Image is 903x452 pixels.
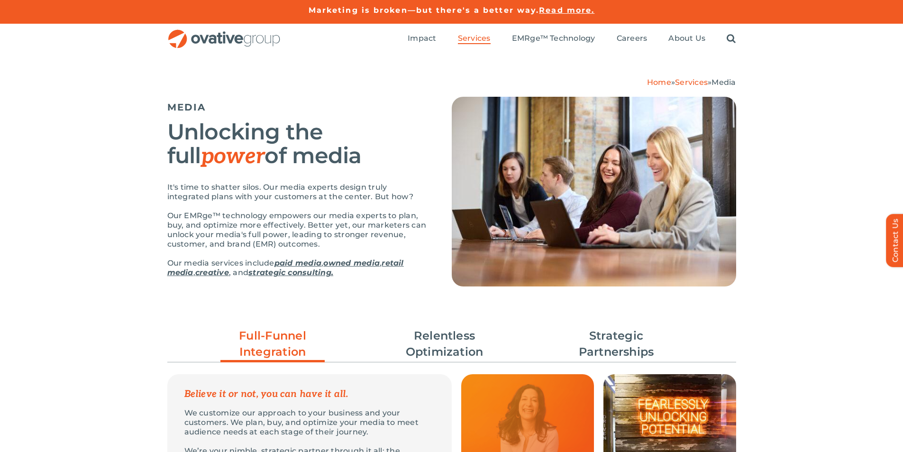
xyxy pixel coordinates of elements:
span: Services [458,34,491,43]
h5: MEDIA [167,101,428,113]
p: We customize our approach to your business and your customers. We plan, buy, and optimize your me... [184,408,435,437]
a: strategic consulting. [248,268,333,277]
a: Services [675,78,708,87]
p: It's time to shatter silos. Our media experts design truly integrated plans with your customers a... [167,183,428,202]
nav: Menu [408,24,736,54]
span: » » [647,78,736,87]
a: Strategic Partnerships [564,328,668,360]
a: Careers [617,34,648,44]
a: Services [458,34,491,44]
span: Media [711,78,736,87]
a: Full-Funnel Integration [220,328,325,365]
img: Media – Hero [452,97,736,286]
a: OG_Full_horizontal_RGB [167,28,281,37]
a: EMRge™ Technology [512,34,595,44]
ul: Post Filters [167,323,736,365]
h2: Unlocking the full of media [167,120,428,168]
p: Our EMRge™ technology empowers our media experts to plan, buy, and optimize more effectively. Bet... [167,211,428,249]
a: creative [195,268,229,277]
a: Relentless Optimization [392,328,497,360]
a: Marketing is broken—but there's a better way. [309,6,539,15]
p: Our media services include , , , , and [167,258,428,277]
em: power [201,143,265,170]
a: Search [727,34,736,44]
p: Believe it or not, you can have it all. [184,389,435,399]
span: Impact [408,34,436,43]
a: retail media [167,258,404,277]
span: About Us [668,34,705,43]
a: Read more. [539,6,594,15]
a: Impact [408,34,436,44]
span: EMRge™ Technology [512,34,595,43]
span: Careers [617,34,648,43]
a: Home [647,78,671,87]
a: paid media [274,258,321,268]
a: About Us [668,34,705,44]
a: owned media [323,258,380,268]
